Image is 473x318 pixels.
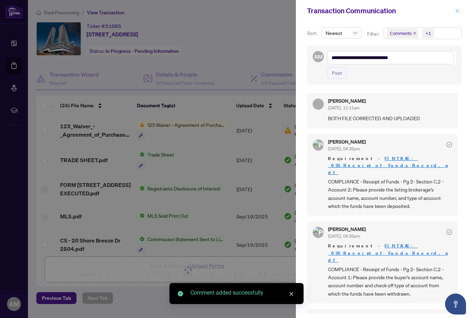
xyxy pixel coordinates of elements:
[425,30,431,37] div: +1
[328,243,452,263] span: Requirement -
[328,227,366,232] h5: [PERSON_NAME]
[446,229,452,235] span: check-circle
[445,294,466,315] button: Open asap
[328,105,359,110] span: [DATE], 11:11am
[413,31,416,35] span: close
[307,29,319,37] p: Sort:
[327,67,347,79] button: Post
[390,30,412,37] span: Comments
[455,8,460,13] span: close
[313,227,323,238] img: Profile Icon
[328,114,452,122] span: BOTH FILE CORRECTED AND UPLOADED
[328,265,452,298] span: COMPLIANCE - Receipt of Funds - Pg 2- Section C.2 - Account 1: Please provide the buyer's account...
[190,289,295,297] div: Comment added successfully
[289,291,294,296] span: close
[367,30,380,38] p: Filter:
[328,139,366,144] h5: [PERSON_NAME]
[313,99,323,109] img: Profile Icon
[328,156,448,175] a: FINTRAC_-_635_Receipt_of_Funds_Record.pdf
[328,155,452,176] span: Requirement -
[314,52,322,61] span: AM
[313,140,323,150] img: Profile Icon
[328,99,366,103] h5: [PERSON_NAME]
[307,6,453,16] div: Transaction Communication
[387,28,418,38] span: Comments
[446,142,452,147] span: check-circle
[328,146,360,151] span: [DATE], 04:32pm
[288,290,295,298] a: Close
[326,28,357,38] span: Newest
[328,178,452,210] span: COMPLIANCE - Receipt of Funds - Pg 2- Section C.2 - Account 2: Please provide the listing brokera...
[328,243,448,263] a: FINTRAC_-_635_Receipt_of_Funds_Record.pdf
[178,291,183,296] span: check-circle
[328,233,360,239] span: [DATE], 04:32pm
